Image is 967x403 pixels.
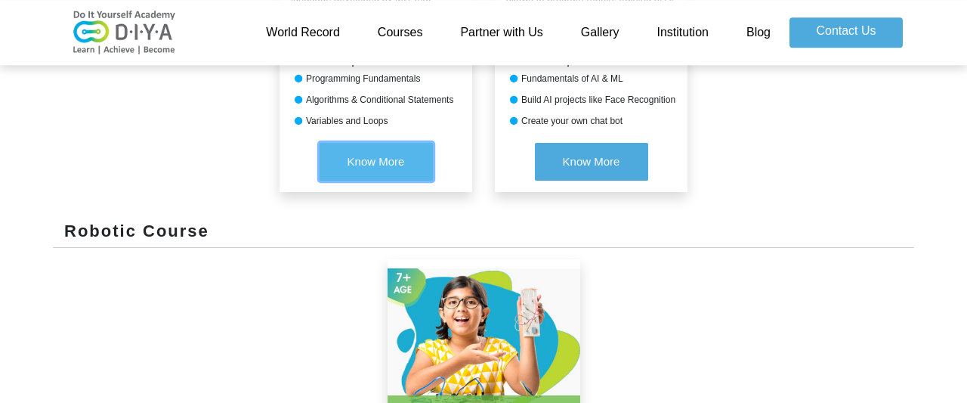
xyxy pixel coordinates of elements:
a: Know More [320,135,433,192]
div: Build AI projects like Face Recognition [495,93,687,107]
img: logo-v2.png [64,10,185,55]
div: Robotic Course [53,219,914,248]
div: Variables and Loops [280,114,472,128]
span: Know More [563,155,620,168]
a: Gallery [562,17,638,48]
a: Know More [535,135,648,192]
div: Create your own chat bot [495,114,687,128]
a: World Record [247,17,359,48]
button: Know More [320,143,433,181]
a: Blog [728,17,789,48]
div: Programming Fundamentals [280,72,472,85]
a: Institution [638,17,727,48]
div: Fundamentals of AI & ML [495,72,687,85]
div: Algorithms & Conditional Statements [280,93,472,107]
a: Partner with Us [441,17,561,48]
a: Courses [359,17,442,48]
a: Contact Us [789,17,903,48]
button: Know More [535,143,648,181]
span: Know More [348,155,405,168]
